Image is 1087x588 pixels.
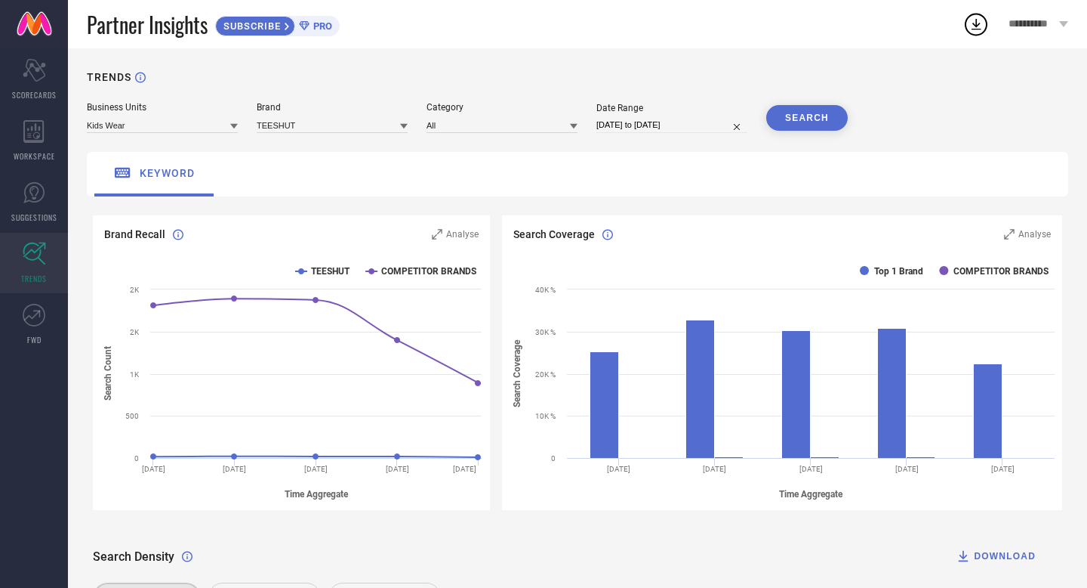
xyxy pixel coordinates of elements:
span: Search Coverage [513,228,595,240]
tspan: Search Coverage [511,339,522,407]
text: 500 [125,412,139,420]
a: SUBSCRIBEPRO [215,12,340,36]
button: DOWNLOAD [937,541,1055,571]
text: COMPETITOR BRANDS [953,266,1049,277]
text: 20K % [535,370,556,379]
h1: TRENDS [87,71,131,83]
svg: Zoom [432,229,442,240]
text: [DATE] [990,465,1014,473]
text: [DATE] [223,465,246,473]
span: FWD [27,334,42,345]
text: 1K [130,370,140,379]
span: WORKSPACE [14,150,55,162]
text: 40K % [535,286,556,294]
text: 0 [134,454,139,463]
text: [DATE] [142,465,165,473]
span: TRENDS [21,273,47,284]
text: 0 [551,454,556,463]
text: TEESHUT [311,266,350,277]
text: 10K % [535,412,556,420]
span: Partner Insights [87,9,208,40]
text: 2K [130,328,140,336]
div: Brand [257,102,408,113]
text: COMPETITOR BRANDS [381,266,476,277]
span: SUBSCRIBE [216,20,285,32]
input: Select date range [596,117,747,133]
text: [DATE] [895,465,918,473]
button: SEARCH [766,105,848,131]
tspan: Time Aggregate [779,489,843,500]
tspan: Search Count [103,347,113,401]
text: [DATE] [453,465,476,473]
div: DOWNLOAD [956,549,1036,564]
text: [DATE] [304,465,328,473]
span: Analyse [1018,229,1051,240]
text: [DATE] [799,465,822,473]
text: 2K [130,286,140,294]
div: Open download list [962,11,990,38]
span: Brand Recall [104,228,165,240]
span: SCORECARDS [12,89,57,101]
span: keyword [140,167,195,179]
text: Top 1 Brand [874,266,923,277]
text: [DATE] [607,465,630,473]
text: [DATE] [703,465,726,473]
text: [DATE] [386,465,409,473]
span: PRO [309,20,332,32]
tspan: Time Aggregate [285,489,349,500]
text: 30K % [535,328,556,336]
svg: Zoom [1004,229,1015,240]
span: Analyse [446,229,479,240]
span: SUGGESTIONS [11,212,57,223]
span: Search Density [93,549,174,564]
div: Category [426,102,577,113]
div: Date Range [596,103,747,113]
div: Business Units [87,102,238,113]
